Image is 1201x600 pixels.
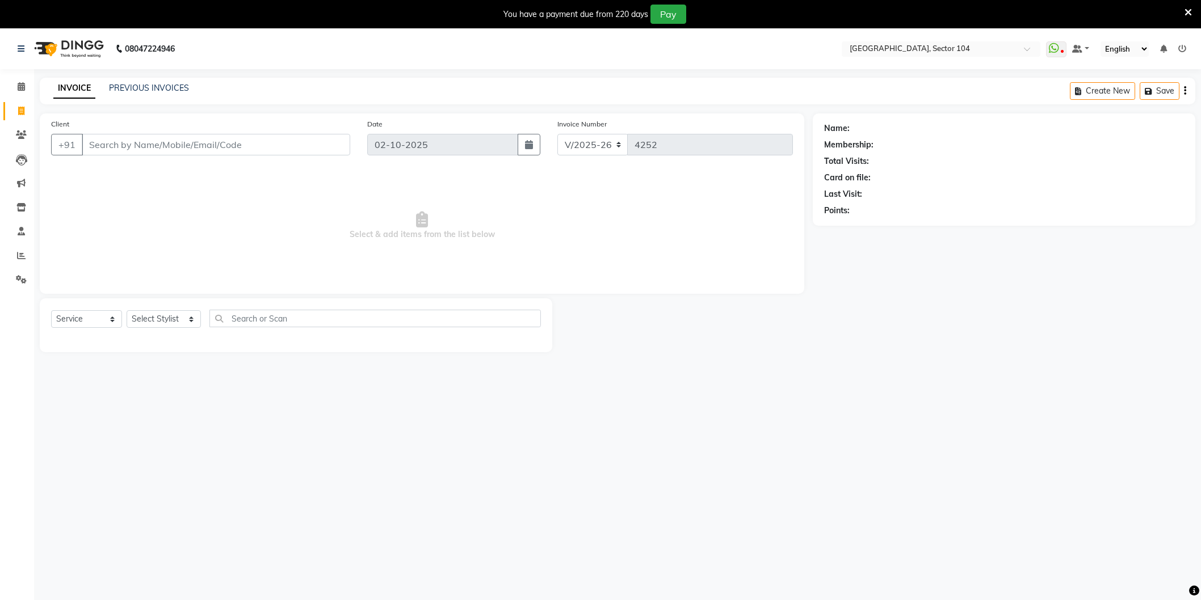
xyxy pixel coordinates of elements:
[824,139,874,151] div: Membership:
[824,172,871,184] div: Card on file:
[503,9,648,20] div: You have a payment due from 220 days
[824,155,869,167] div: Total Visits:
[209,310,541,327] input: Search or Scan
[650,5,686,24] button: Pay
[51,134,83,155] button: +91
[29,33,107,65] img: logo
[109,83,189,93] a: PREVIOUS INVOICES
[824,205,850,217] div: Points:
[1070,82,1135,100] button: Create New
[82,134,350,155] input: Search by Name/Mobile/Email/Code
[824,122,850,134] div: Name:
[367,119,383,129] label: Date
[51,169,793,282] span: Select & add items from the list below
[53,78,95,99] a: INVOICE
[557,119,607,129] label: Invoice Number
[51,119,69,129] label: Client
[824,188,862,200] div: Last Visit:
[1140,82,1179,100] button: Save
[125,33,175,65] b: 08047224946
